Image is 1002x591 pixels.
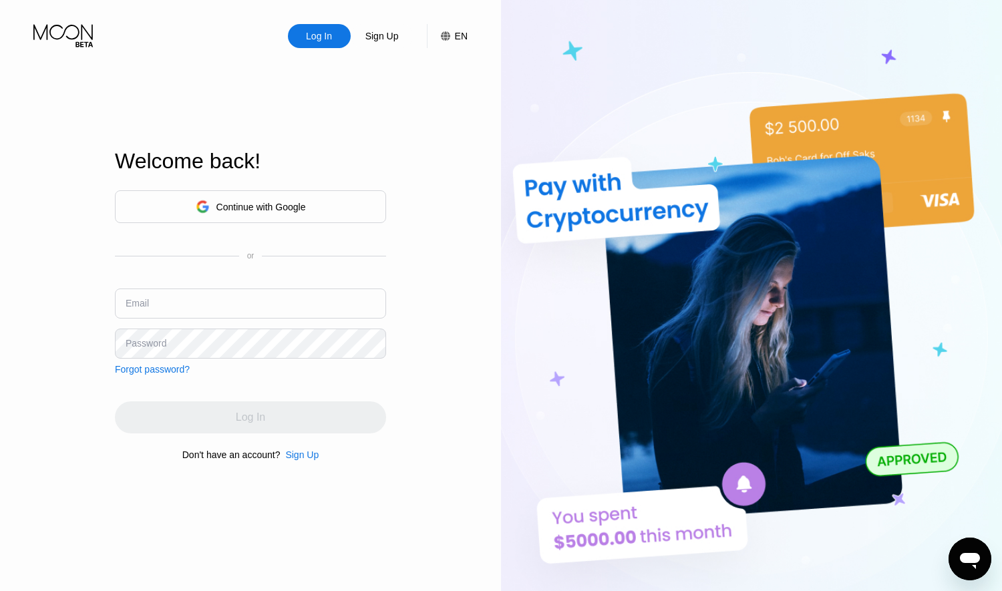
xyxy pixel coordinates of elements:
[115,149,386,174] div: Welcome back!
[288,24,351,48] div: Log In
[182,449,281,460] div: Don't have an account?
[455,31,468,41] div: EN
[247,251,255,260] div: or
[126,338,166,349] div: Password
[364,29,400,43] div: Sign Up
[351,24,413,48] div: Sign Up
[216,202,306,212] div: Continue with Google
[285,449,319,460] div: Sign Up
[115,190,386,223] div: Continue with Google
[949,538,991,580] iframe: Button to launch messaging window
[115,364,190,375] div: Forgot password?
[305,29,333,43] div: Log In
[280,449,319,460] div: Sign Up
[427,24,468,48] div: EN
[126,298,149,309] div: Email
